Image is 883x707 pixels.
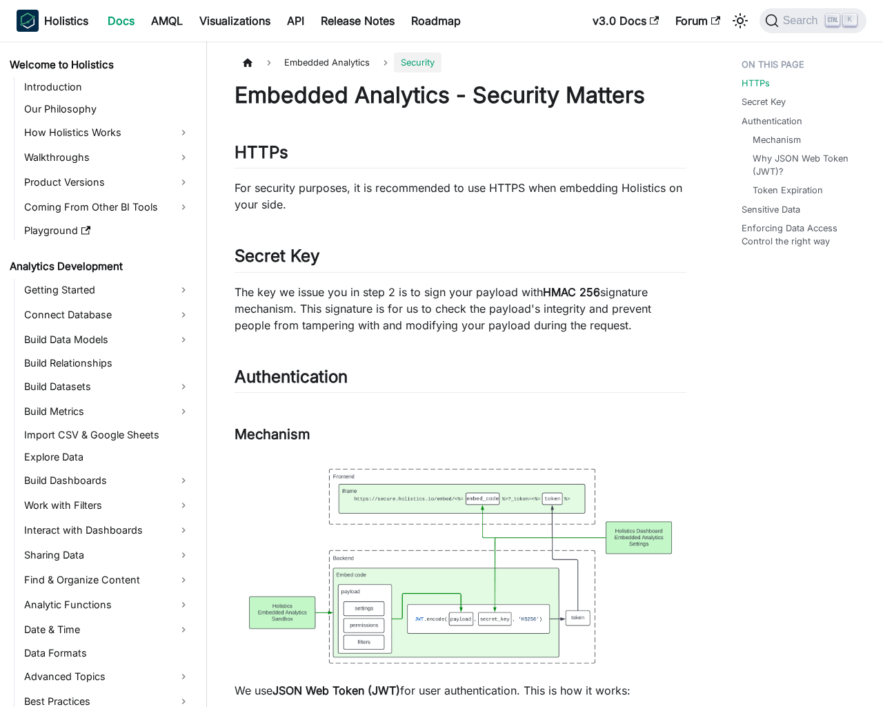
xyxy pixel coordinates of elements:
a: Coming From Other BI Tools [20,196,195,218]
a: HolisticsHolistics [17,10,88,32]
a: Build Metrics [20,400,195,423]
a: Product Versions [20,171,195,193]
h2: Authentication [235,367,686,393]
img: Holistics [17,10,39,32]
a: Secret Key [742,95,786,108]
strong: HMAC 256 [543,285,600,299]
a: Docs [99,10,143,32]
a: Connect Database [20,304,195,326]
a: Analytics Development [6,257,195,276]
nav: Breadcrumbs [235,52,686,72]
a: Welcome to Holistics [6,55,195,75]
a: Why JSON Web Token (JWT)? [753,152,855,178]
a: Forum [667,10,728,32]
h2: Secret Key [235,246,686,272]
h1: Embedded Analytics - Security Matters [235,81,686,109]
a: Build Datasets [20,376,195,398]
a: Sensitive Data [742,203,800,216]
a: Date & Time [20,619,195,641]
a: AMQL [143,10,191,32]
a: Analytic Functions [20,594,195,616]
a: How Holistics Works [20,122,195,144]
a: Roadmap [403,10,469,32]
a: Sharing Data [20,544,195,566]
a: Work with Filters [20,494,195,516]
a: Release Notes [312,10,403,32]
span: Embedded Analytics [277,52,377,72]
a: Our Philosophy [20,99,195,119]
a: Interact with Dashboards [20,519,195,541]
a: Import CSV & Google Sheets [20,425,195,445]
p: The key we issue you in step 2 is to sign your payload with signature mechanism. This signature i... [235,284,686,333]
a: HTTPs [742,77,770,90]
a: v3.0 Docs [584,10,667,32]
a: Build Dashboards [20,469,195,492]
a: Find & Organize Content [20,569,195,591]
a: Introduction [20,77,195,97]
a: Advanced Topics [20,666,195,688]
a: Enforcing Data Access Control the right way [742,222,861,248]
a: Authentication [742,115,802,128]
a: Data Formats [20,643,195,663]
button: Search (Ctrl+K) [760,8,866,33]
a: Build Data Models [20,329,195,351]
kbd: K [843,14,857,26]
a: Mechanism [753,133,801,146]
a: Explore Data [20,447,195,467]
span: Search [779,14,826,27]
a: Walkthroughs [20,146,195,168]
a: API [279,10,312,32]
p: For security purposes, it is recommended to use HTTPS when embedding Holistics on your side. [235,180,686,213]
h3: Mechanism [235,426,686,443]
a: Getting Started [20,279,195,301]
h2: HTTPs [235,142,686,168]
button: Switch between dark and light mode (currently light mode) [729,10,751,32]
b: Holistics [44,12,88,29]
strong: JSON Web Token (JWT) [272,684,400,697]
a: Home page [235,52,261,72]
p: We use for user authentication. This is how it works: [235,682,686,699]
a: Playground [20,221,195,240]
span: Security [394,52,441,72]
a: Visualizations [191,10,279,32]
a: Token Expiration [753,184,823,197]
a: Build Relationships [20,353,195,373]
